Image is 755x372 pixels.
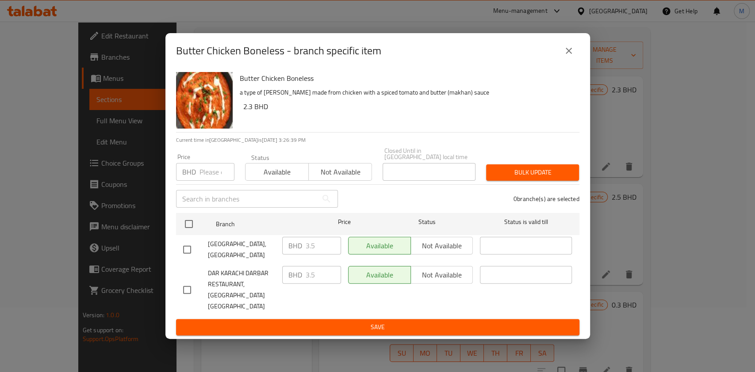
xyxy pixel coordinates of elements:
input: Please enter price [306,266,341,284]
input: Please enter price [199,163,234,181]
input: Please enter price [306,237,341,254]
span: Not available [312,166,368,178]
button: Bulk update [486,164,579,181]
span: [GEOGRAPHIC_DATA], [GEOGRAPHIC_DATA] [208,239,275,261]
span: Status [381,216,473,228]
h6: 2.3 BHD [243,100,572,113]
span: Branch [216,219,308,230]
span: DAR KARACHI DARBAR RESTAURANT, [GEOGRAPHIC_DATA] [GEOGRAPHIC_DATA] [208,268,275,312]
button: Available [245,163,309,181]
h2: Butter Chicken Boneless - branch specific item [176,44,381,58]
p: 0 branche(s) are selected [514,194,579,203]
span: Bulk update [493,167,572,178]
p: BHD [288,270,302,280]
button: Not available [308,163,372,181]
h6: Butter Chicken Boneless [240,72,572,84]
button: Save [176,319,579,335]
input: Search in branches [176,190,318,208]
p: BHD [182,167,196,177]
p: BHD [288,240,302,251]
p: Current time in [GEOGRAPHIC_DATA] is [DATE] 3:26:39 PM [176,136,579,144]
span: Status is valid till [480,216,572,228]
span: Available [249,166,305,178]
p: a type of [PERSON_NAME] made from chicken with a spiced tomato and butter (makhan) sauce [240,87,572,98]
button: close [558,40,579,61]
span: Save [183,322,572,333]
img: Butter Chicken Boneless [176,72,233,129]
span: Price [315,216,374,228]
